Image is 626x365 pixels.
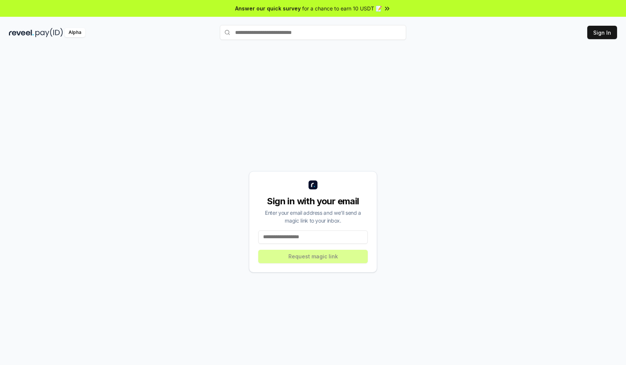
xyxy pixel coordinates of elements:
[302,4,382,12] span: for a chance to earn 10 USDT 📝
[587,26,617,39] button: Sign In
[258,195,368,207] div: Sign in with your email
[235,4,301,12] span: Answer our quick survey
[35,28,63,37] img: pay_id
[258,209,368,224] div: Enter your email address and we’ll send a magic link to your inbox.
[309,180,317,189] img: logo_small
[64,28,85,37] div: Alpha
[9,28,34,37] img: reveel_dark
